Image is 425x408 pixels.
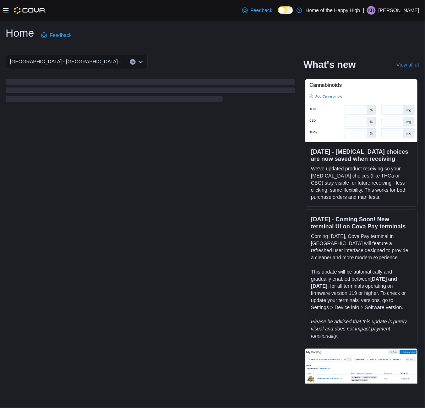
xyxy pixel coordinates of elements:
h3: [DATE] - [MEDICAL_DATA] choices are now saved when receiving [311,148,412,162]
span: [GEOGRAPHIC_DATA] - [GEOGRAPHIC_DATA] - Fire & Flower [10,57,123,66]
p: | [363,6,364,15]
h2: What's new [304,59,356,70]
img: Cova [14,7,46,14]
p: Coming [DATE], Cova Pay terminal in [GEOGRAPHIC_DATA] will feature a refreshed user interface des... [311,233,412,261]
svg: External link [415,63,419,68]
p: We've updated product receiving so your [MEDICAL_DATA] choices (like THCa or CBG) stay visible fo... [311,165,412,201]
div: Kathleen Hess [367,6,376,15]
span: Feedback [251,7,272,14]
p: Home of the Happy High [306,6,360,15]
em: Please be advised that this update is purely visual and does not impact payment functionality. [311,319,407,339]
input: Dark Mode [278,6,293,14]
p: [PERSON_NAME] [378,6,419,15]
strong: [DATE] and [DATE] [311,276,397,289]
h1: Home [6,26,34,40]
span: Feedback [50,32,71,39]
button: Open list of options [138,59,143,65]
h3: [DATE] - Coming Soon! New terminal UI on Cova Pay terminals [311,216,412,230]
span: KH [369,6,375,15]
button: Clear input [130,59,136,65]
a: View allExternal link [397,62,419,68]
span: Loading [6,80,295,103]
p: This update will be automatically and gradually enabled between , for all terminals operating on ... [311,268,412,311]
a: Feedback [239,3,275,17]
a: Feedback [38,28,74,42]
